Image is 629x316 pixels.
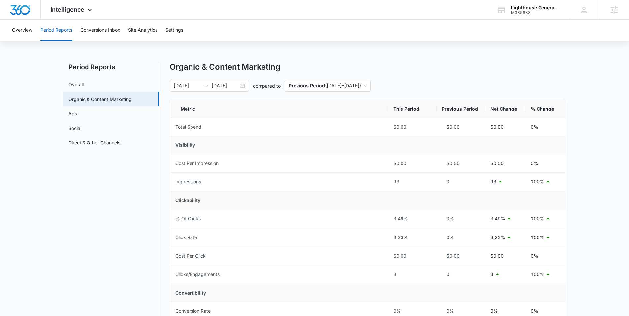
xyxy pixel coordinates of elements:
div: 0 [442,178,480,185]
div: Clicks/Engagements [175,271,220,278]
div: Conversion Rate [175,307,211,315]
div: % Of Clicks [175,215,201,222]
div: Cost Per Impression [175,160,219,167]
p: 3.23% [490,234,505,241]
a: Social [68,125,81,132]
p: 0% [531,307,538,315]
th: Metric [170,100,388,118]
p: 0% [531,160,538,167]
div: 3.23% [393,234,431,241]
td: Convertibility [170,284,566,302]
button: Period Reports [40,20,72,41]
button: Conversions Inbox [80,20,120,41]
th: This Period [388,100,437,118]
input: End date [212,82,239,89]
p: Previous Period [289,83,325,88]
a: Overall [68,81,84,88]
div: $0.00 [393,160,431,167]
p: 3 [490,271,493,278]
td: Clickability [170,191,566,209]
p: $0.00 [490,252,504,260]
a: Ads [68,110,77,117]
a: Direct & Other Channels [68,139,120,146]
div: 0 [442,271,480,278]
span: ( [DATE] – [DATE] ) [289,80,367,91]
p: $0.00 [490,123,504,131]
div: Click Rate [175,234,197,241]
span: Intelligence [51,6,84,13]
p: compared to [253,82,281,89]
div: 0% [442,215,480,222]
p: 100% [531,271,544,278]
div: account id [511,10,559,15]
div: account name [511,5,559,10]
td: Visibility [170,136,566,154]
p: 0% [490,307,498,315]
button: Overview [12,20,32,41]
button: Settings [165,20,183,41]
a: Organic & Content Marketing [68,96,132,103]
div: Impressions [175,178,201,185]
span: to [204,83,209,88]
p: 0% [531,123,538,131]
div: 93 [393,178,431,185]
p: 93 [490,178,496,185]
h2: Period Reports [63,62,159,72]
h1: Organic & Content Marketing [170,62,280,72]
div: $0.00 [442,160,480,167]
div: 0% [393,307,431,315]
p: 100% [531,234,544,241]
div: Cost Per Click [175,252,206,260]
div: 0% [442,234,480,241]
div: 3 [393,271,431,278]
div: 0% [442,307,480,315]
div: $0.00 [442,252,480,260]
div: 3.49% [393,215,431,222]
span: swap-right [204,83,209,88]
div: Total Spend [175,123,201,131]
p: 100% [531,215,544,222]
th: % Change [525,100,566,118]
p: 0% [531,252,538,260]
p: 100% [531,178,544,185]
div: $0.00 [393,252,431,260]
input: Start date [174,82,201,89]
p: 3.49% [490,215,505,222]
div: $0.00 [442,123,480,131]
th: Net Change [485,100,525,118]
button: Site Analytics [128,20,157,41]
th: Previous Period [437,100,485,118]
div: $0.00 [393,123,431,131]
p: $0.00 [490,160,504,167]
